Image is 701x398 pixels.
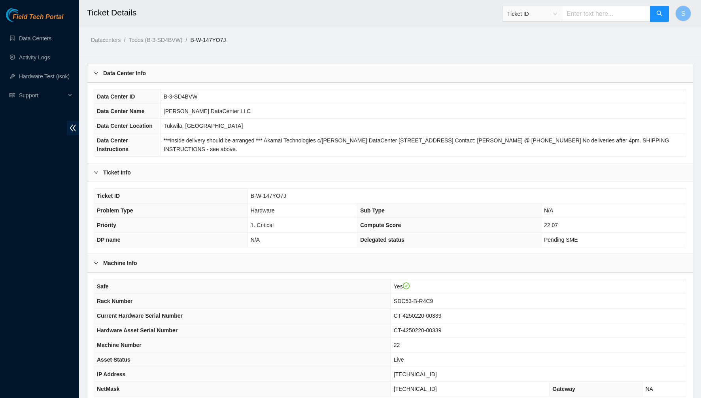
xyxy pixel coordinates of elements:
span: 22.07 [544,222,558,228]
div: Data Center Info [87,64,693,82]
div: Ticket Info [87,163,693,182]
b: Ticket Info [103,168,131,177]
button: search [650,6,669,22]
span: CT-4250220-00339 [394,327,442,334]
span: DP name [97,237,121,243]
span: CT-4250220-00339 [394,313,442,319]
span: 22 [394,342,400,348]
span: read [9,93,15,98]
span: Hardware Asset Serial Number [97,327,178,334]
span: search [656,10,663,18]
span: double-left [67,121,79,135]
span: Data Center Name [97,108,145,114]
span: Rack Number [97,298,132,304]
span: NA [645,386,653,392]
span: right [94,170,98,175]
span: right [94,71,98,76]
a: Hardware Test (isok) [19,73,70,80]
span: Safe [97,283,109,290]
a: Todos (B-3-SD4BVW) [128,37,182,43]
button: S [675,6,691,21]
input: Enter text here... [562,6,650,22]
b: Machine Info [103,259,137,267]
span: Asset Status [97,356,130,363]
span: / [124,37,125,43]
span: Compute Score [360,222,401,228]
span: Support [19,87,66,103]
img: Akamai Technologies [6,8,40,22]
span: Data Center Location [97,123,153,129]
span: IP Address [97,371,125,377]
span: Current Hardware Serial Number [97,313,183,319]
span: SDC53-B-R4C9 [394,298,433,304]
span: [TECHNICAL_ID] [394,386,437,392]
span: B-3-SD4BVW [164,93,198,100]
span: Live [394,356,404,363]
span: / [186,37,187,43]
span: Problem Type [97,207,133,214]
span: [PERSON_NAME] DataCenter LLC [164,108,251,114]
span: 1. Critical [251,222,274,228]
span: N/A [251,237,260,243]
span: Yes [394,283,410,290]
span: Tukwila, [GEOGRAPHIC_DATA] [164,123,243,129]
a: Datacenters [91,37,121,43]
span: Sub Type [360,207,385,214]
span: Ticket ID [507,8,557,20]
span: S [681,9,686,19]
span: Data Center ID [97,93,135,100]
span: check-circle [403,282,410,290]
span: Hardware [251,207,275,214]
span: right [94,261,98,265]
span: ***inside delivery should be arranged *** Akamai Technologies c/[PERSON_NAME] DataCenter [STREET_... [164,137,669,152]
span: Priority [97,222,116,228]
span: Data Center Instructions [97,137,128,152]
span: Field Tech Portal [13,13,63,21]
a: Activity Logs [19,54,50,61]
span: Ticket ID [97,193,120,199]
span: [TECHNICAL_ID] [394,371,437,377]
span: Machine Number [97,342,142,348]
span: NetMask [97,386,120,392]
span: Gateway [552,386,575,392]
span: Delegated status [360,237,404,243]
a: Data Centers [19,35,51,42]
span: B-W-147YO7J [251,193,286,199]
a: B-W-147YO7J [190,37,226,43]
div: Machine Info [87,254,693,272]
span: N/A [544,207,553,214]
b: Data Center Info [103,69,146,78]
a: Akamai TechnologiesField Tech Portal [6,14,63,25]
span: Pending SME [544,237,578,243]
